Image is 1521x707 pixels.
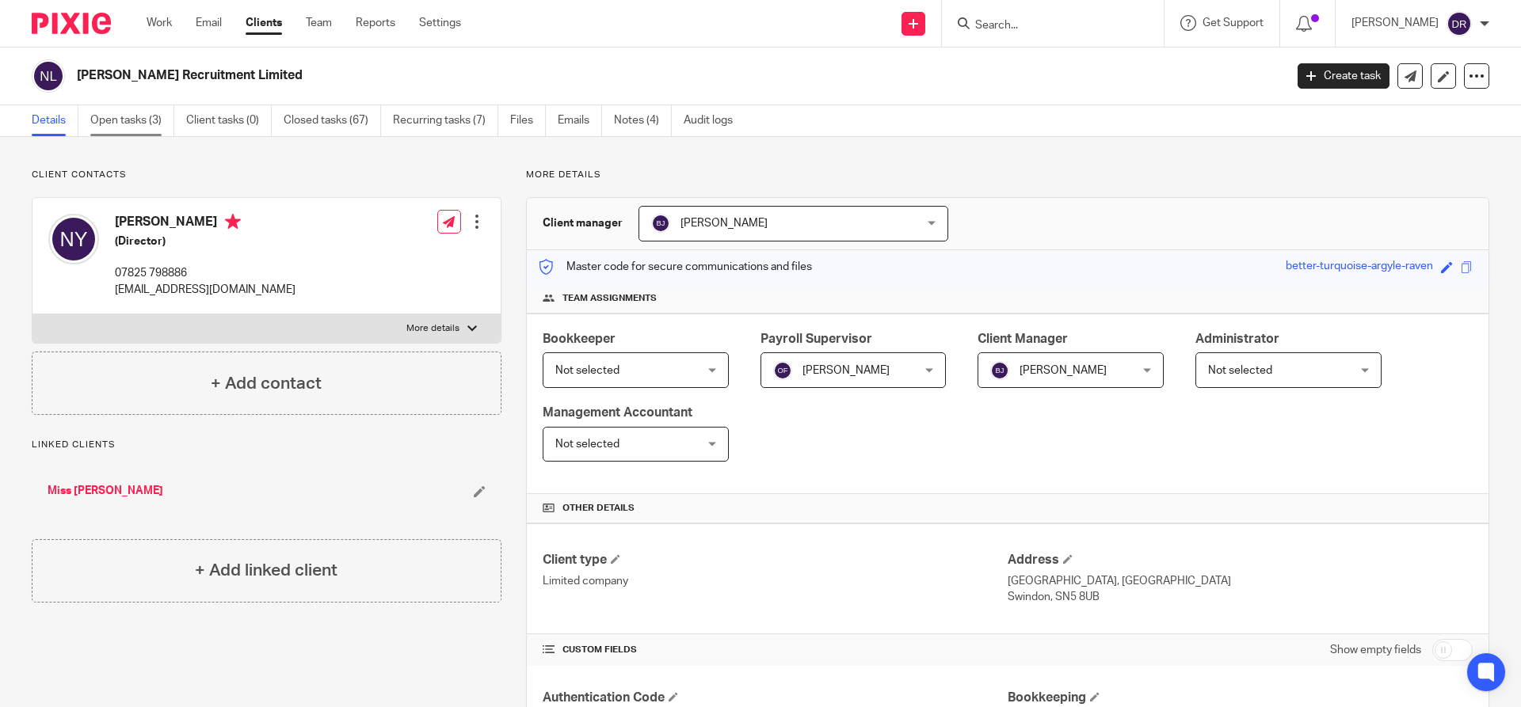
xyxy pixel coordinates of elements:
[978,333,1068,345] span: Client Manager
[990,361,1009,380] img: svg%3E
[555,439,619,450] span: Not selected
[510,105,546,136] a: Files
[393,105,498,136] a: Recurring tasks (7)
[1351,15,1439,31] p: [PERSON_NAME]
[684,105,745,136] a: Audit logs
[115,214,295,234] h4: [PERSON_NAME]
[773,361,792,380] img: svg%3E
[1208,365,1272,376] span: Not selected
[32,169,501,181] p: Client contacts
[543,552,1008,568] h4: Client type
[1330,642,1421,658] label: Show empty fields
[90,105,174,136] a: Open tasks (3)
[1020,365,1107,376] span: [PERSON_NAME]
[115,234,295,249] h5: (Director)
[1203,17,1264,29] span: Get Support
[543,573,1008,589] p: Limited company
[32,13,111,34] img: Pixie
[1008,589,1473,605] p: Swindon, SN5 8UB
[196,15,222,31] a: Email
[32,439,501,451] p: Linked clients
[115,282,295,298] p: [EMAIL_ADDRESS][DOMAIN_NAME]
[1298,63,1389,89] a: Create task
[1286,258,1433,276] div: better-turquoise-argyle-raven
[539,259,812,275] p: Master code for secure communications and files
[974,19,1116,33] input: Search
[543,406,692,419] span: Management Accountant
[802,365,890,376] span: [PERSON_NAME]
[32,59,65,93] img: svg%3E
[48,214,99,264] img: svg%3E
[526,169,1489,181] p: More details
[1008,690,1473,706] h4: Bookkeeping
[1008,552,1473,568] h4: Address
[651,214,670,233] img: svg%3E
[543,644,1008,656] h4: CUSTOM FIELDS
[284,105,381,136] a: Closed tasks (67)
[555,365,619,376] span: Not selected
[406,322,459,335] p: More details
[186,105,272,136] a: Client tasks (0)
[32,105,78,136] a: Details
[1195,333,1279,345] span: Administrator
[48,483,163,499] a: Miss [PERSON_NAME]
[562,292,657,305] span: Team assignments
[195,558,337,583] h4: + Add linked client
[543,333,616,345] span: Bookkeeper
[211,371,322,396] h4: + Add contact
[543,215,623,231] h3: Client manager
[1008,573,1473,589] p: [GEOGRAPHIC_DATA], [GEOGRAPHIC_DATA]
[419,15,461,31] a: Settings
[614,105,672,136] a: Notes (4)
[77,67,1035,84] h2: [PERSON_NAME] Recruitment Limited
[760,333,872,345] span: Payroll Supervisor
[246,15,282,31] a: Clients
[543,690,1008,706] h4: Authentication Code
[356,15,395,31] a: Reports
[225,214,241,230] i: Primary
[562,502,635,515] span: Other details
[115,265,295,281] p: 07825 798886
[680,218,768,229] span: [PERSON_NAME]
[147,15,172,31] a: Work
[306,15,332,31] a: Team
[558,105,602,136] a: Emails
[1447,11,1472,36] img: svg%3E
